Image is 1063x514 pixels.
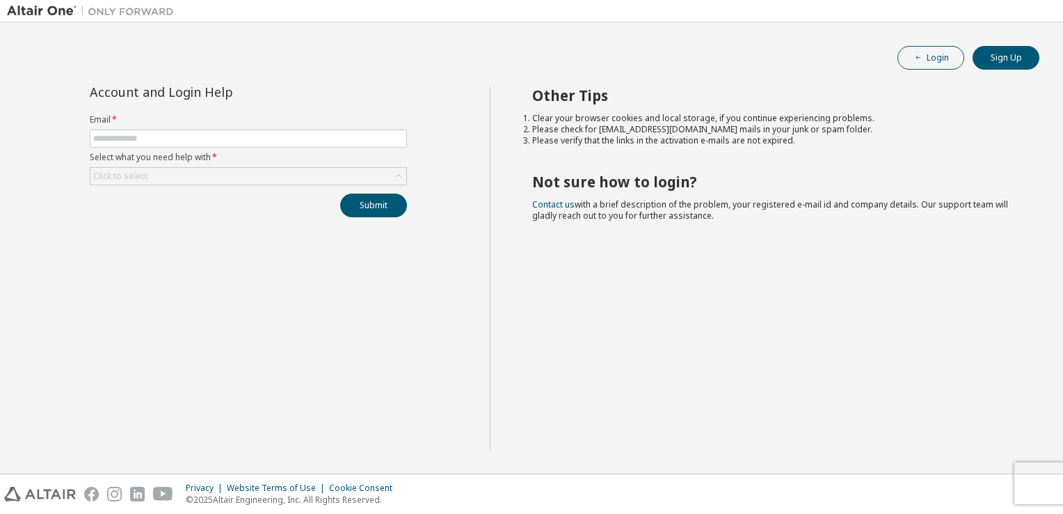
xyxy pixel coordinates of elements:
img: Altair One [7,4,181,18]
p: © 2025 Altair Engineering, Inc. All Rights Reserved. [186,494,401,506]
h2: Other Tips [532,86,1015,104]
img: facebook.svg [84,487,99,501]
img: linkedin.svg [130,487,145,501]
div: Account and Login Help [90,86,344,98]
a: Contact us [532,198,575,210]
img: youtube.svg [153,487,173,501]
li: Clear your browser cookies and local storage, if you continue experiencing problems. [532,113,1015,124]
label: Select what you need help with [90,152,407,163]
label: Email [90,114,407,125]
button: Login [897,46,964,70]
img: instagram.svg [107,487,122,501]
img: altair_logo.svg [4,487,76,501]
div: Cookie Consent [329,483,401,494]
div: Website Terms of Use [227,483,329,494]
li: Please verify that the links in the activation e-mails are not expired. [532,135,1015,146]
div: Click to select [93,171,147,182]
button: Sign Up [973,46,1039,70]
h2: Not sure how to login? [532,173,1015,191]
div: Click to select [90,168,406,185]
div: Privacy [186,483,227,494]
span: with a brief description of the problem, your registered e-mail id and company details. Our suppo... [532,198,1008,221]
button: Submit [340,194,407,217]
li: Please check for [EMAIL_ADDRESS][DOMAIN_NAME] mails in your junk or spam folder. [532,124,1015,135]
